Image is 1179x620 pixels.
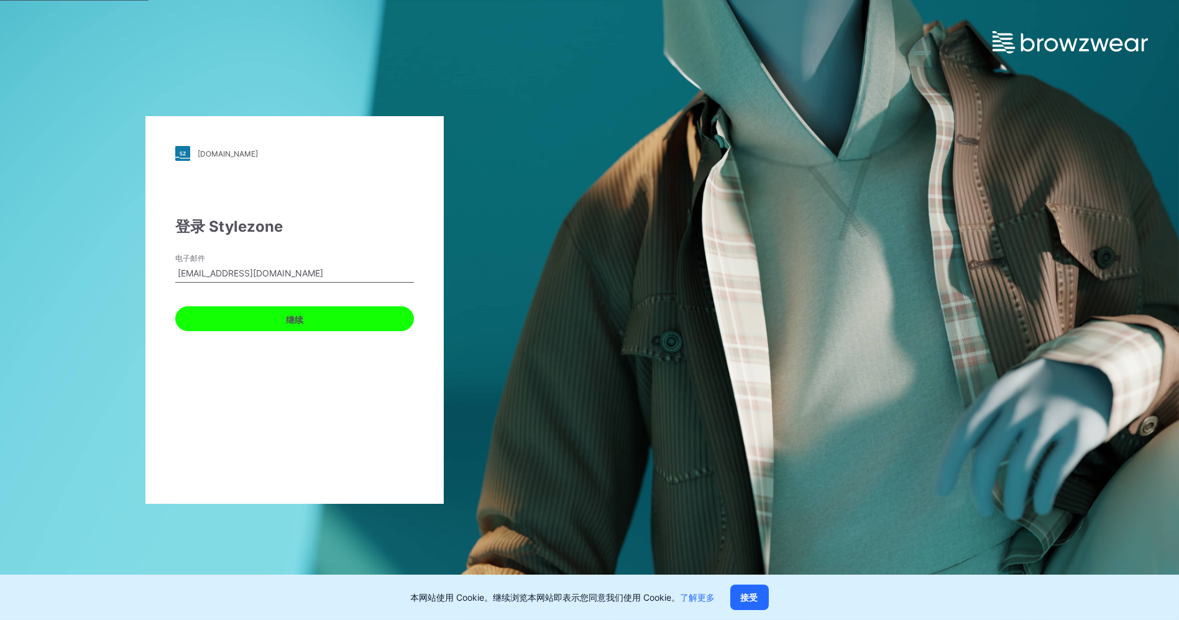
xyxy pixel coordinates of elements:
[993,31,1148,53] img: browzwear-logo.e42bd6dac1945053ebaf764b6aa21510.svg
[681,592,715,603] a: 了解更多
[198,149,258,158] font: [DOMAIN_NAME]
[730,585,769,610] button: 接受
[175,264,414,283] input: 输入您的电子邮件
[175,146,190,161] img: stylezone-logo.562084cfcfab977791bfbf7441f1a819.svg
[175,306,414,331] button: 继续
[411,592,681,603] font: 本网站使用 Cookie。继续浏览本网站即表示您同意我们使用 Cookie。
[175,253,205,263] font: 电子邮件
[175,146,414,161] a: [DOMAIN_NAME]
[175,217,283,235] font: 登录 Stylezone
[741,592,758,603] font: 接受
[286,314,303,324] font: 继续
